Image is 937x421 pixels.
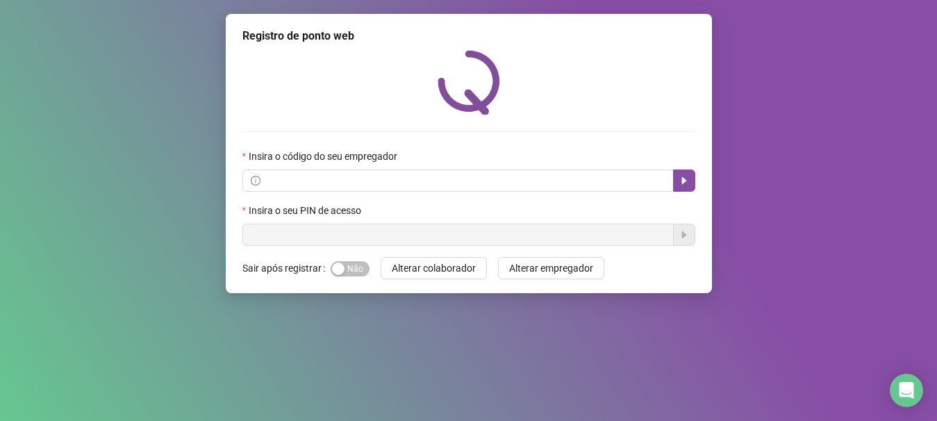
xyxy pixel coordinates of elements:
[242,257,331,279] label: Sair após registrar
[381,257,487,279] button: Alterar colaborador
[242,203,370,218] label: Insira o seu PIN de acesso
[890,374,923,407] div: Open Intercom Messenger
[242,28,695,44] div: Registro de ponto web
[509,261,593,276] span: Alterar empregador
[392,261,476,276] span: Alterar colaborador
[242,149,406,164] label: Insira o código do seu empregador
[438,50,500,115] img: QRPoint
[498,257,604,279] button: Alterar empregador
[679,175,690,186] span: caret-right
[251,176,260,185] span: info-circle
